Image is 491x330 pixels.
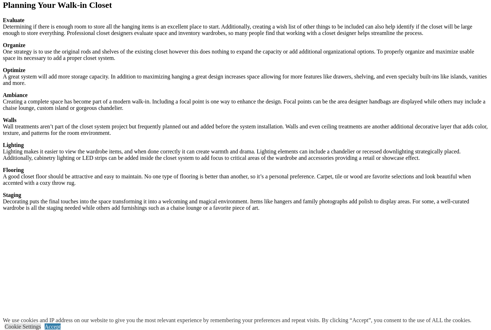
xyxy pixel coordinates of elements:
strong: Walls [3,117,16,123]
p: Determining if there is enough room to store all the hanging items is an excellent place to start... [3,17,488,36]
strong: Lighting [3,142,24,148]
strong: Ambiance [3,92,27,98]
p: Creating a complete space has become part of a modern walk-in. Including a focal point is one way... [3,92,488,111]
strong: Organize [3,42,25,48]
strong: Staging [3,192,21,198]
strong: Optimize [3,67,25,73]
p: A good closet floor should be attractive and easy to maintain. No one type of flooring is better ... [3,167,488,186]
p: Lighting makes it easier to view the wardrobe items, and when done correctly it can create warmth... [3,142,488,161]
p: Wall treatments aren’t part of the closet system project but frequently planned out and added bef... [3,117,488,136]
h2: Planning Your Walk-in Closet [3,0,488,10]
div: We use cookies and IP address on our website to give you the most relevant experience by remember... [3,317,471,324]
p: Decorating puts the final touches into the space transforming it into a welcoming and magical env... [3,192,488,211]
a: Cookie Settings [5,324,41,330]
strong: Flooring [3,167,24,173]
p: One strategy is to use the original rods and shelves of the existing closet however this does not... [3,42,488,61]
a: Accept [45,324,61,330]
p: A great system will add more storage capacity. In addition to maximizing hanging a great design i... [3,67,488,86]
strong: Evaluate [3,17,24,23]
